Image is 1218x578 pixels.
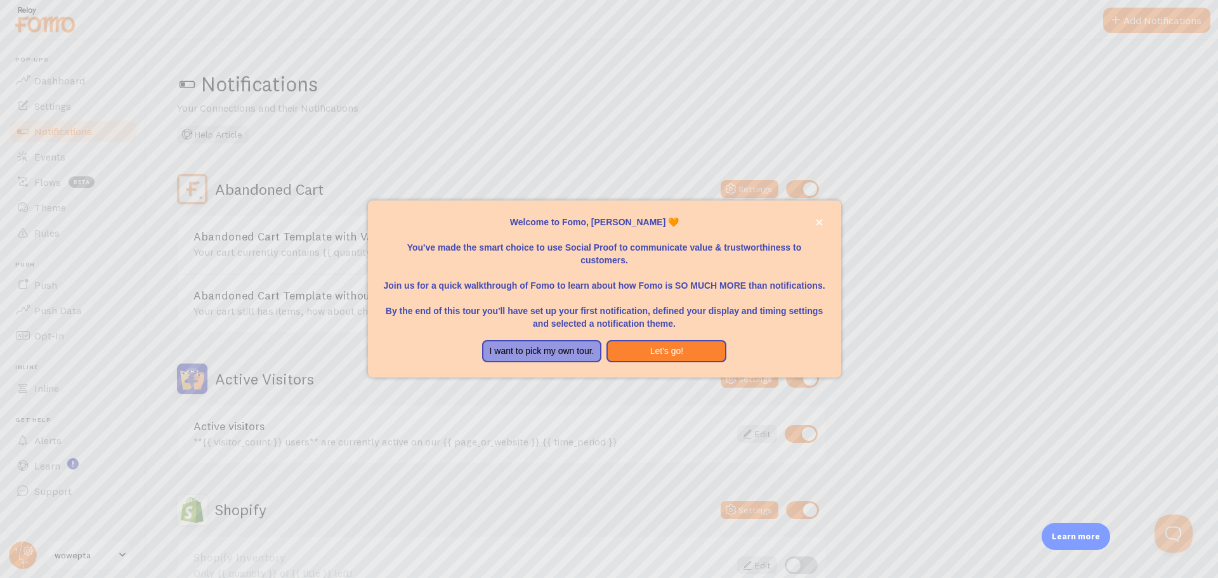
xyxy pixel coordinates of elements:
button: Let's go! [606,340,726,363]
p: Learn more [1052,530,1100,542]
p: You've made the smart choice to use Social Proof to communicate value & trustworthiness to custom... [383,228,826,266]
p: By the end of this tour you'll have set up your first notification, defined your display and timi... [383,292,826,330]
button: I want to pick my own tour. [482,340,602,363]
div: Welcome to Fomo, Faisal Gulzar 🧡You&amp;#39;ve made the smart choice to use Social Proof to commu... [368,200,841,378]
p: Join us for a quick walkthrough of Fomo to learn about how Fomo is SO MUCH MORE than notifications. [383,266,826,292]
button: close, [813,216,826,229]
p: Welcome to Fomo, [PERSON_NAME] 🧡 [383,216,826,228]
div: Learn more [1042,523,1110,550]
